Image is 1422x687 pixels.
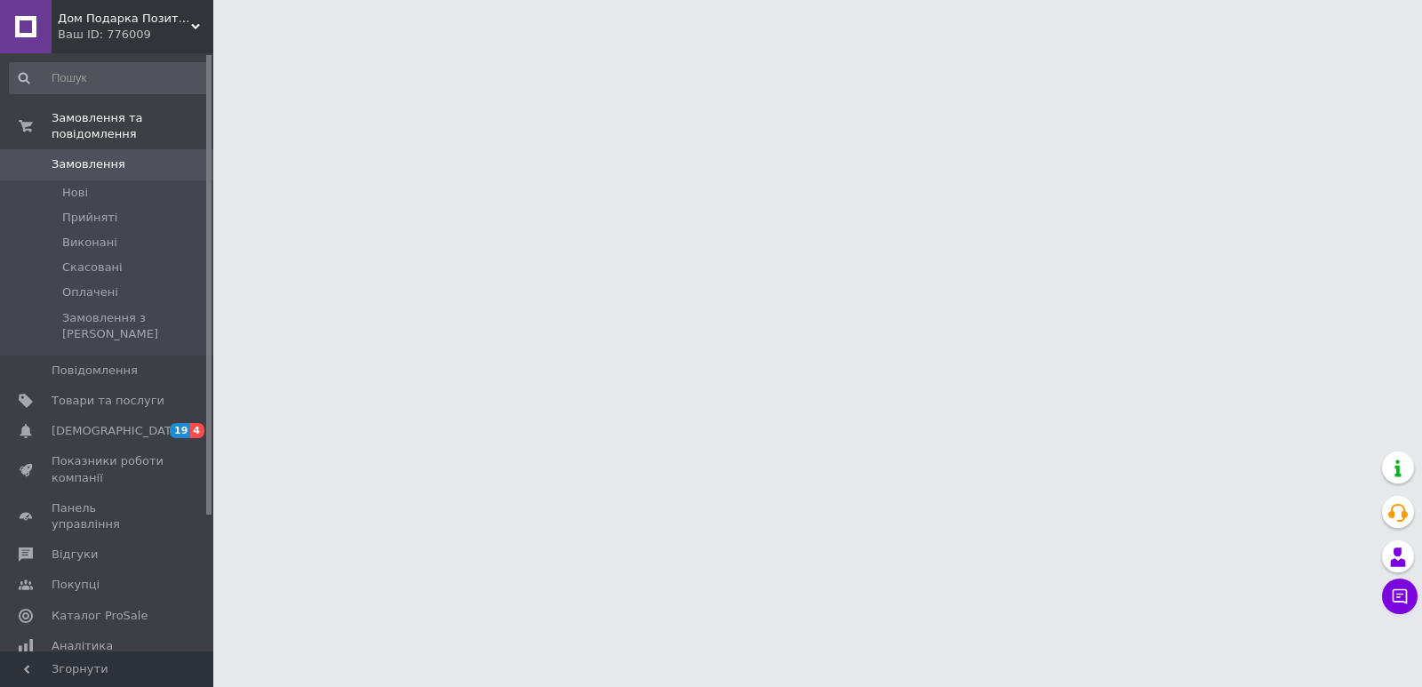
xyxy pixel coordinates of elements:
[62,284,118,300] span: Оплачені
[52,608,148,624] span: Каталог ProSale
[190,423,204,438] span: 4
[62,210,117,226] span: Прийняті
[62,235,117,251] span: Виконані
[52,453,164,485] span: Показники роботи компанії
[1382,579,1418,614] button: Чат з покупцем
[52,577,100,593] span: Покупці
[170,423,190,438] span: 19
[62,185,88,201] span: Нові
[52,363,138,379] span: Повідомлення
[58,11,191,27] span: Дом Подарка Позитив
[52,393,164,409] span: Товари та послуги
[62,260,123,276] span: Скасовані
[52,500,164,532] span: Панель управління
[52,110,213,142] span: Замовлення та повідомлення
[9,62,210,94] input: Пошук
[52,547,98,563] span: Відгуки
[52,638,113,654] span: Аналітика
[52,423,183,439] span: [DEMOGRAPHIC_DATA]
[52,156,125,172] span: Замовлення
[58,27,213,43] div: Ваш ID: 776009
[62,310,208,342] span: Замовлення з [PERSON_NAME]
